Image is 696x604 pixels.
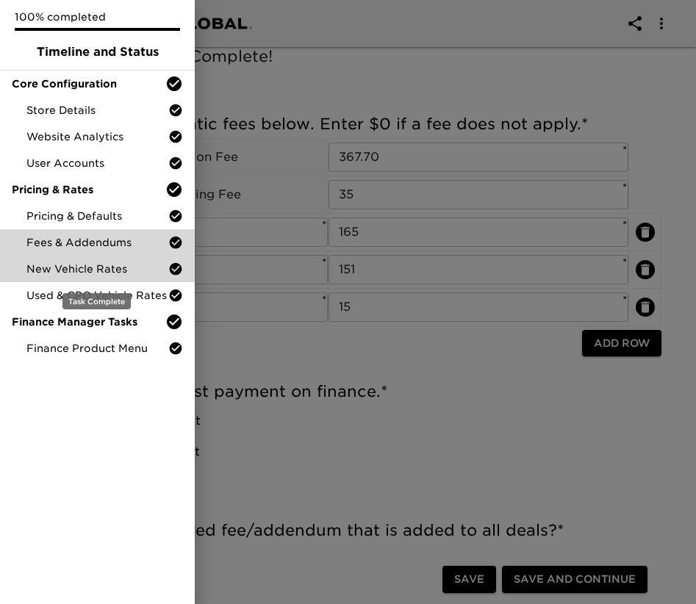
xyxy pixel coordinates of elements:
[12,314,165,329] span: Finance Manager Tasks
[12,43,183,61] span: Timeline and Status
[26,262,168,276] span: New Vehicle Rates
[26,288,168,303] span: Used & CPO Vehicle Rates
[26,156,168,170] span: User Accounts
[26,209,168,223] span: Pricing & Defaults
[15,10,180,24] p: 100% completed
[26,103,168,118] span: Store Details
[26,341,168,356] span: Finance Product Menu
[12,76,165,91] span: Core Configuration
[12,182,165,197] span: Pricing & Rates
[26,235,168,250] span: Fees & Addendums
[26,129,168,144] span: Website Analytics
